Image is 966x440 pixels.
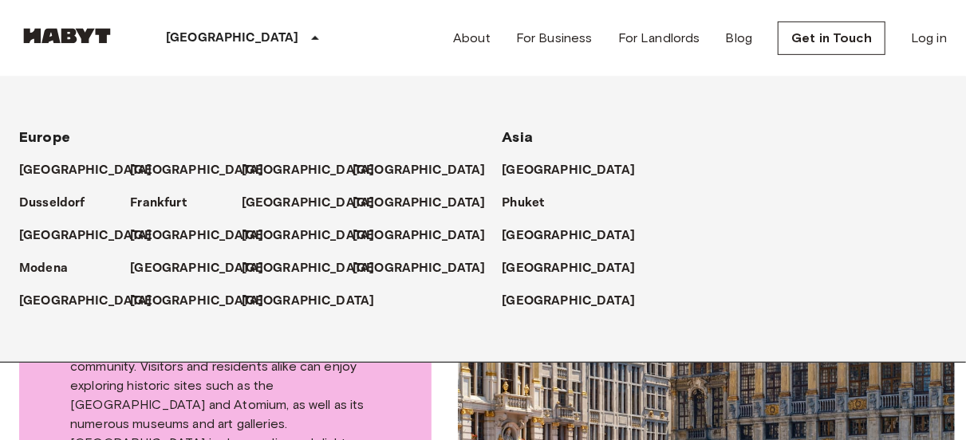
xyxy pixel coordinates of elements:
[503,226,636,246] p: [GEOGRAPHIC_DATA]
[19,161,168,180] a: [GEOGRAPHIC_DATA]
[19,28,115,44] img: Habyt
[19,226,168,246] a: [GEOGRAPHIC_DATA]
[503,292,652,311] a: [GEOGRAPHIC_DATA]
[503,194,561,213] a: Phuket
[19,292,152,311] p: [GEOGRAPHIC_DATA]
[242,226,391,246] a: [GEOGRAPHIC_DATA]
[242,259,375,278] p: [GEOGRAPHIC_DATA]
[353,194,486,213] p: [GEOGRAPHIC_DATA]
[242,161,375,180] p: [GEOGRAPHIC_DATA]
[778,22,885,55] a: Get in Touch
[726,29,753,48] a: Blog
[242,292,375,311] p: [GEOGRAPHIC_DATA]
[19,194,101,213] a: Dusseldorf
[19,194,85,213] p: Dusseldorf
[242,194,391,213] a: [GEOGRAPHIC_DATA]
[503,194,545,213] p: Phuket
[19,292,168,311] a: [GEOGRAPHIC_DATA]
[503,128,534,146] span: Asia
[130,292,263,311] p: [GEOGRAPHIC_DATA]
[130,161,279,180] a: [GEOGRAPHIC_DATA]
[353,226,502,246] a: [GEOGRAPHIC_DATA]
[242,259,391,278] a: [GEOGRAPHIC_DATA]
[503,161,652,180] a: [GEOGRAPHIC_DATA]
[453,29,491,48] a: About
[503,226,652,246] a: [GEOGRAPHIC_DATA]
[516,29,593,48] a: For Business
[618,29,700,48] a: For Landlords
[911,29,947,48] a: Log in
[19,259,68,278] p: Modena
[130,226,279,246] a: [GEOGRAPHIC_DATA]
[503,259,636,278] p: [GEOGRAPHIC_DATA]
[353,259,486,278] p: [GEOGRAPHIC_DATA]
[19,226,152,246] p: [GEOGRAPHIC_DATA]
[503,161,636,180] p: [GEOGRAPHIC_DATA]
[242,226,375,246] p: [GEOGRAPHIC_DATA]
[130,259,263,278] p: [GEOGRAPHIC_DATA]
[130,259,279,278] a: [GEOGRAPHIC_DATA]
[242,194,375,213] p: [GEOGRAPHIC_DATA]
[242,292,391,311] a: [GEOGRAPHIC_DATA]
[130,292,279,311] a: [GEOGRAPHIC_DATA]
[353,259,502,278] a: [GEOGRAPHIC_DATA]
[353,161,502,180] a: [GEOGRAPHIC_DATA]
[503,259,652,278] a: [GEOGRAPHIC_DATA]
[166,29,299,48] p: [GEOGRAPHIC_DATA]
[19,161,152,180] p: [GEOGRAPHIC_DATA]
[503,292,636,311] p: [GEOGRAPHIC_DATA]
[353,161,486,180] p: [GEOGRAPHIC_DATA]
[19,128,70,146] span: Europe
[130,161,263,180] p: [GEOGRAPHIC_DATA]
[353,226,486,246] p: [GEOGRAPHIC_DATA]
[242,161,391,180] a: [GEOGRAPHIC_DATA]
[19,259,84,278] a: Modena
[130,226,263,246] p: [GEOGRAPHIC_DATA]
[353,194,502,213] a: [GEOGRAPHIC_DATA]
[130,194,186,213] p: Frankfurt
[130,194,202,213] a: Frankfurt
